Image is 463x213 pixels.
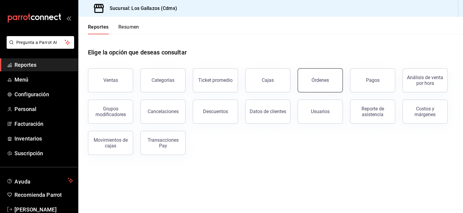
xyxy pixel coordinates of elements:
[88,24,109,34] button: Reportes
[14,134,73,143] span: Inventarios
[203,109,228,114] div: Descuentos
[152,77,174,83] div: Categorías
[406,106,444,117] div: Costos y márgenes
[366,77,380,83] div: Pagos
[7,36,74,49] button: Pregunta a Parrot AI
[140,68,186,92] button: Categorías
[354,106,391,117] div: Reporte de asistencia
[4,44,74,50] a: Pregunta a Parrot AI
[92,106,129,117] div: Grupos modificadores
[144,137,182,149] div: Transacciones Pay
[245,100,290,124] button: Datos de clientes
[198,77,233,83] div: Ticket promedio
[88,24,139,34] div: navigation tabs
[66,16,71,20] button: open_drawer_menu
[14,90,73,98] span: Configuración
[14,61,73,69] span: Reportes
[14,76,73,84] span: Menú
[350,100,395,124] button: Reporte de asistencia
[193,100,238,124] button: Descuentos
[402,100,448,124] button: Costos y márgenes
[14,149,73,157] span: Suscripción
[298,68,343,92] button: Órdenes
[193,68,238,92] button: Ticket promedio
[350,68,395,92] button: Pagos
[16,39,65,46] span: Pregunta a Parrot AI
[14,105,73,113] span: Personal
[250,109,286,114] div: Datos de clientes
[103,77,118,83] div: Ventas
[105,5,177,12] h3: Sucursal: Los Gallazos (Cdmx)
[140,100,186,124] button: Cancelaciones
[262,77,274,83] div: Cajas
[245,68,290,92] button: Cajas
[298,100,343,124] button: Usuarios
[88,131,133,155] button: Movimientos de cajas
[14,177,65,184] span: Ayuda
[14,191,73,199] span: Recomienda Parrot
[402,68,448,92] button: Análisis de venta por hora
[88,68,133,92] button: Ventas
[14,120,73,128] span: Facturación
[148,109,179,114] div: Cancelaciones
[311,77,329,83] div: Órdenes
[311,109,330,114] div: Usuarios
[406,75,444,86] div: Análisis de venta por hora
[140,131,186,155] button: Transacciones Pay
[88,100,133,124] button: Grupos modificadores
[88,48,187,57] h1: Elige la opción que deseas consultar
[118,24,139,34] button: Resumen
[92,137,129,149] div: Movimientos de cajas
